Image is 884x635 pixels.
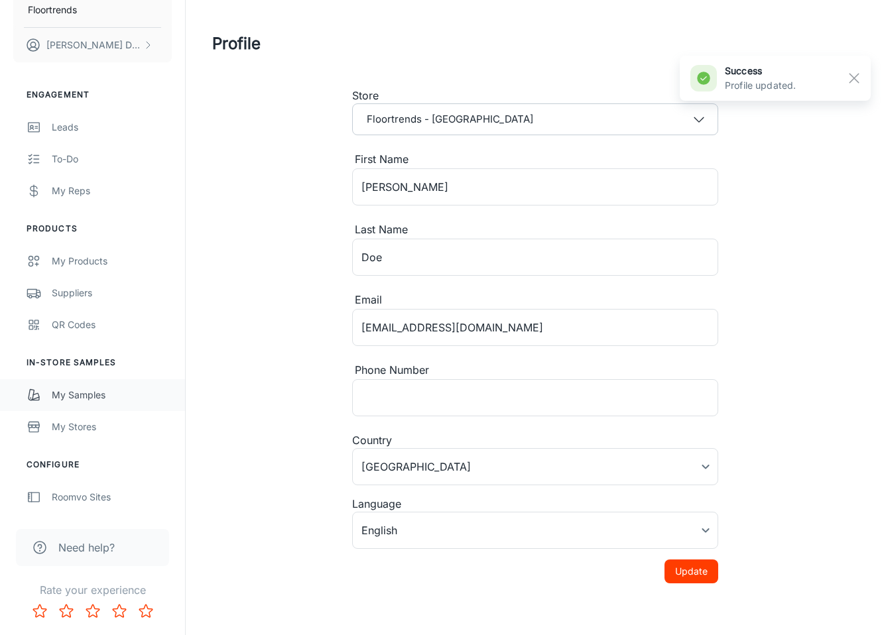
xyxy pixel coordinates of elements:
[52,152,172,166] div: To-do
[352,362,718,379] div: Phone Number
[725,78,796,93] p: Profile updated.
[11,582,174,598] p: Rate your experience
[352,151,718,168] div: First Name
[58,540,115,555] span: Need help?
[53,598,80,624] button: Rate 2 star
[352,221,718,239] div: Last Name
[352,292,718,309] div: Email
[212,32,261,56] h1: Profile
[352,432,718,448] div: Country
[106,598,133,624] button: Rate 4 star
[52,286,172,300] div: Suppliers
[52,120,172,135] div: Leads
[80,598,106,624] button: Rate 3 star
[352,496,718,512] div: Language
[352,103,718,135] button: Floortrends - [GEOGRAPHIC_DATA]
[52,254,172,268] div: My Products
[46,38,140,52] p: [PERSON_NAME] Doe
[52,184,172,198] div: My Reps
[27,598,53,624] button: Rate 1 star
[13,28,172,62] button: [PERSON_NAME] Doe
[725,64,796,78] h6: success
[52,420,172,434] div: My Stores
[28,3,77,17] p: Floortrends
[664,559,718,583] button: Update
[352,512,718,549] div: English
[352,448,718,485] div: [GEOGRAPHIC_DATA]
[352,87,718,103] div: Store
[133,598,159,624] button: Rate 5 star
[52,490,172,504] div: Roomvo Sites
[52,317,172,332] div: QR Codes
[52,388,172,402] div: My Samples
